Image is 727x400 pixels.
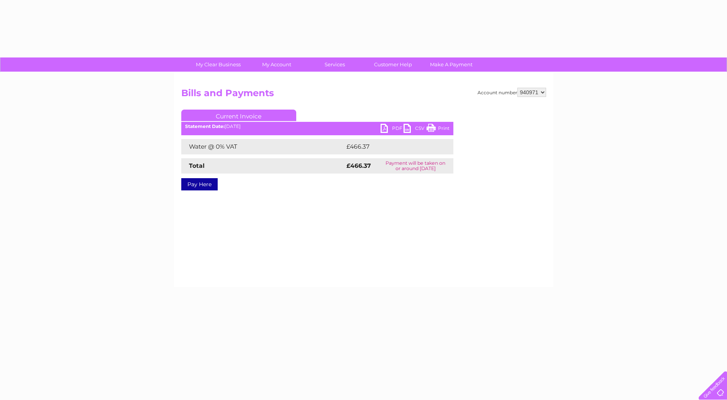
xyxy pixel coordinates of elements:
[427,124,450,135] a: Print
[181,139,345,154] td: Water @ 0% VAT
[361,57,425,72] a: Customer Help
[381,124,404,135] a: PDF
[181,88,546,102] h2: Bills and Payments
[420,57,483,72] a: Make A Payment
[345,139,440,154] td: £466.37
[378,158,453,174] td: Payment will be taken on or around [DATE]
[187,57,250,72] a: My Clear Business
[181,178,218,190] a: Pay Here
[478,88,546,97] div: Account number
[346,162,371,169] strong: £466.37
[181,110,296,121] a: Current Invoice
[185,123,225,129] b: Statement Date:
[303,57,366,72] a: Services
[181,124,453,129] div: [DATE]
[245,57,308,72] a: My Account
[189,162,205,169] strong: Total
[404,124,427,135] a: CSV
